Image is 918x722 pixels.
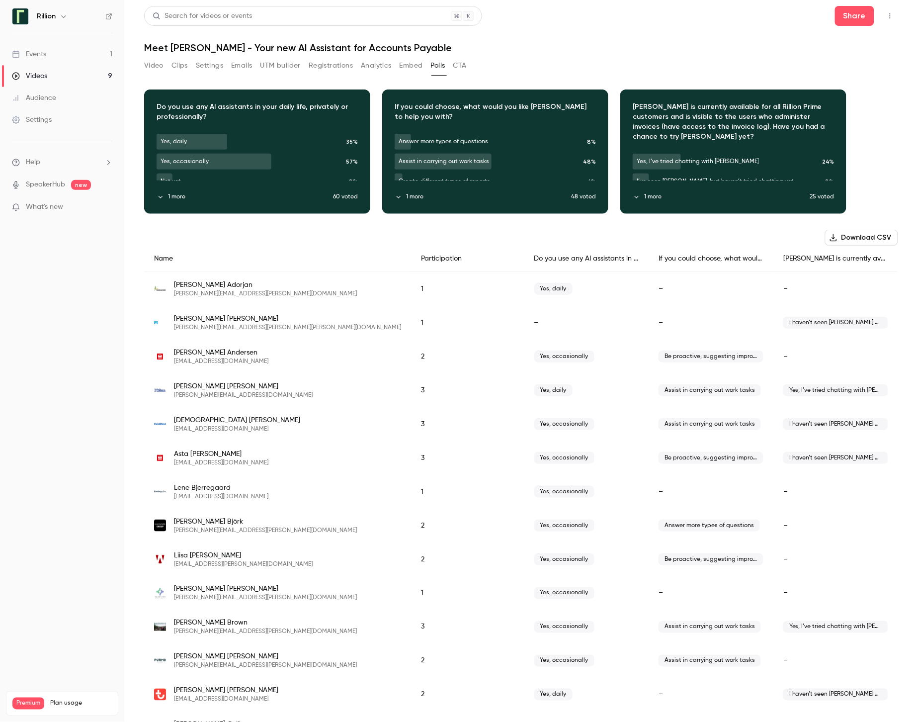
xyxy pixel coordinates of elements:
img: togetherwomenshealth.com [154,587,166,599]
span: Yes, occasionally [534,351,594,362]
div: asbm@sparkron.dk [144,441,898,475]
div: han@sparkron.dk [144,340,898,373]
span: Yes, occasionally [534,655,594,667]
div: 2 [411,644,524,678]
div: – [773,272,898,306]
div: 3 [411,610,524,644]
div: – [649,306,773,340]
button: Polls [431,58,445,74]
div: 1 [411,272,524,306]
span: [PERSON_NAME] [PERSON_NAME] [174,652,357,662]
span: [PERSON_NAME] [PERSON_NAME] [174,584,357,594]
span: Yes, occasionally [534,486,594,498]
span: [PERSON_NAME] Brown [174,618,357,628]
div: 3 [411,373,524,407]
span: Yes, occasionally [534,418,594,430]
span: Be proactive, suggesting improvements in how we work with Rillion Prime [659,351,763,362]
div: – [649,678,773,712]
span: [PERSON_NAME] [PERSON_NAME] [174,686,278,696]
button: Analytics [361,58,392,74]
button: Embed [400,58,423,74]
span: Yes, daily [534,283,573,295]
div: paula.andersson@bore.eu [144,373,898,407]
div: tomasz.caputa@purmogroup.com [144,644,898,678]
img: trackunit.com [154,689,166,701]
span: Yes, I’ve tried chatting with [PERSON_NAME] [783,621,888,633]
span: [PERSON_NAME] [PERSON_NAME] [174,314,401,324]
button: Download CSV [825,230,898,246]
div: Participation [411,246,524,272]
button: CTA [453,58,467,74]
button: Video [144,58,164,74]
span: Premium [12,698,44,710]
div: Do you use any AI assistants in your daily life, privately or professionally? [524,246,649,272]
div: elena.alexandersen@abbott.com [144,306,898,340]
span: I haven’t seen [PERSON_NAME] yet, but now I’m curious — I’ll go check it out. [783,689,888,701]
span: new [71,180,91,190]
span: Yes, occasionally [534,520,594,532]
div: – [773,542,898,576]
div: – [773,644,898,678]
div: linda.bjork@hultaforsgroup.com [144,509,898,542]
div: 2 [411,509,524,542]
div: 2 [411,678,524,712]
span: [PERSON_NAME] Adorjan [174,280,357,290]
div: [PERSON_NAME] is currently available for all Rillion Prime customers and is visible to the users ... [773,246,898,272]
span: [PERSON_NAME] [PERSON_NAME] [174,381,313,391]
div: – [649,475,773,509]
span: Answer more types of questions [659,520,760,532]
span: What's new [26,202,63,212]
div: olga.adorjan@tornator.fi [144,272,898,306]
span: Assist in carrying out work tasks [659,621,761,633]
span: Lene Bjerregaard [174,483,268,493]
div: Name [144,246,411,272]
div: – [773,475,898,509]
div: 1 [411,576,524,610]
div: tbarbosa@fairwind.com [144,407,898,441]
span: Yes, occasionally [534,553,594,565]
div: logan.borrero@togetherwomenshealth.com [144,576,898,610]
button: UTM builder [260,58,301,74]
div: lbj@sindingco.dk [144,475,898,509]
span: I haven’t seen [PERSON_NAME] yet, but now I’m curious — I’ll go check it out. [783,317,888,329]
img: tornator.fi [154,283,166,295]
img: abbott.com [154,321,166,324]
span: [PERSON_NAME][EMAIL_ADDRESS][DOMAIN_NAME] [174,391,313,399]
h1: Meet [PERSON_NAME] - Your new AI Assistant for Accounts Payable [144,42,898,54]
div: 2 [411,340,524,373]
span: Yes, daily [534,384,573,396]
span: I haven’t seen [PERSON_NAME] yet, but now I’m curious — I’ll go check it out. [783,418,888,430]
span: Asta [PERSON_NAME] [174,449,268,459]
iframe: Noticeable Trigger [100,203,112,212]
span: [EMAIL_ADDRESS][DOMAIN_NAME] [174,696,278,704]
span: [EMAIL_ADDRESS][DOMAIN_NAME] [174,493,268,501]
span: Yes, occasionally [534,587,594,599]
span: [EMAIL_ADDRESS][DOMAIN_NAME] [174,358,268,365]
span: [PERSON_NAME][EMAIL_ADDRESS][PERSON_NAME][DOMAIN_NAME] [174,628,357,636]
span: Yes, occasionally [534,621,594,633]
h6: Rillion [37,11,56,21]
img: hultaforsgroup.com [154,520,166,532]
span: [EMAIL_ADDRESS][PERSON_NAME][DOMAIN_NAME] [174,560,313,568]
button: Registrations [309,58,353,74]
span: [EMAIL_ADDRESS][DOMAIN_NAME] [174,425,300,433]
li: help-dropdown-opener [12,157,112,168]
div: elliott.brown@komatsuforest.com [144,610,898,644]
button: 1 more [633,192,810,201]
div: liisa.boman@wermundsen.com [144,542,898,576]
div: 3 [411,441,524,475]
span: Assist in carrying out work tasks [659,418,761,430]
button: 1 more [395,192,571,201]
img: fairwind.com [154,418,166,430]
button: Emails [231,58,252,74]
div: – [773,340,898,373]
img: sindingco.dk [154,486,166,498]
span: [PERSON_NAME][EMAIL_ADDRESS][PERSON_NAME][DOMAIN_NAME] [174,594,357,602]
span: Assist in carrying out work tasks [659,655,761,667]
div: 3 [411,407,524,441]
span: [DEMOGRAPHIC_DATA] [PERSON_NAME] [174,415,300,425]
div: – [649,272,773,306]
span: Be proactive, suggesting improvements in how we work with Rillion Prime [659,553,763,565]
div: – [773,576,898,610]
span: [EMAIL_ADDRESS][DOMAIN_NAME] [174,459,268,467]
